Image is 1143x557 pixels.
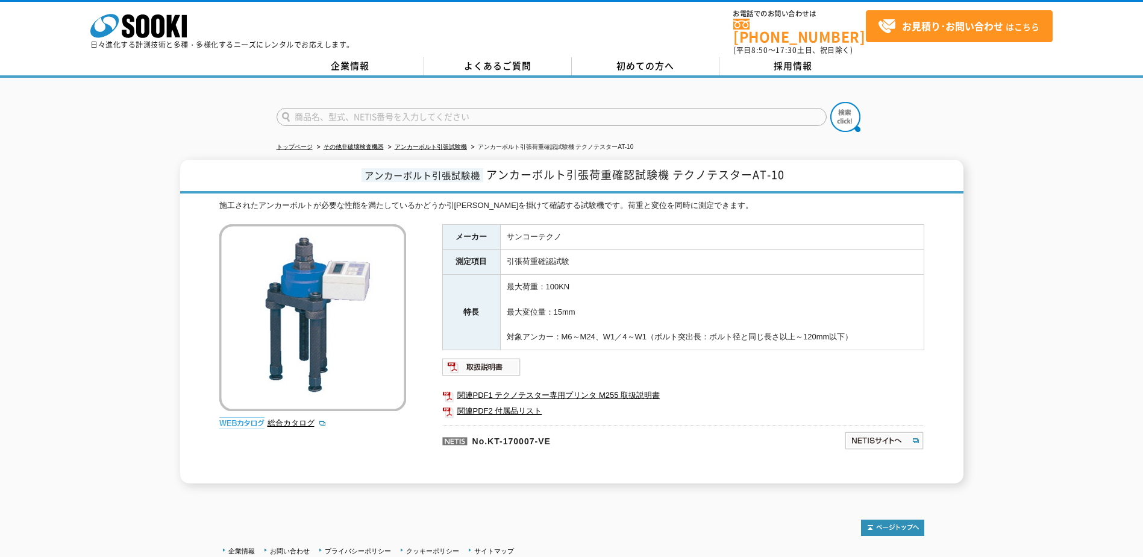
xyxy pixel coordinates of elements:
[861,520,924,536] img: トップページへ
[277,143,313,150] a: トップページ
[878,17,1039,36] span: はこちら
[442,224,500,250] th: メーカー
[219,200,924,212] div: 施工されたアンカーボルトが必要な性能を満たしているかどうか引[PERSON_NAME]を掛けて確認する試験機です。荷重と変位を同時に測定できます。
[442,250,500,275] th: 測定項目
[277,57,424,75] a: 企業情報
[500,250,924,275] td: 引張荷重確認試験
[500,224,924,250] td: サンコーテクノ
[395,143,467,150] a: アンカーボルト引張試験機
[775,45,797,55] span: 17:30
[442,403,924,419] a: 関連PDF2 付属品リスト
[442,365,521,374] a: 取扱説明書
[719,57,867,75] a: 採用情報
[442,357,521,377] img: 取扱説明書
[572,57,719,75] a: 初めての方へ
[268,418,327,427] a: 総合カタログ
[474,547,514,555] a: サイトマップ
[442,275,500,350] th: 特長
[486,166,784,183] span: アンカーボルト引張荷重確認試験機 テクノテスターAT-10
[362,168,483,182] span: アンカーボルト引張試験機
[751,45,768,55] span: 8:50
[469,141,634,154] li: アンカーボルト引張荷重確認試験機 テクノテスターAT-10
[219,224,406,411] img: アンカーボルト引張荷重確認試験機 テクノテスターAT-10
[219,417,265,429] img: webカタログ
[90,41,354,48] p: 日々進化する計測技術と多種・多様化するニーズにレンタルでお応えします。
[733,19,866,43] a: [PHONE_NUMBER]
[228,547,255,555] a: 企業情報
[406,547,459,555] a: クッキーポリシー
[270,547,310,555] a: お問い合わせ
[277,108,827,126] input: 商品名、型式、NETIS番号を入力してください
[844,431,924,450] img: NETISサイトへ
[733,10,866,17] span: お電話でのお問い合わせは
[324,143,384,150] a: その他非破壊検査機器
[866,10,1053,42] a: お見積り･お問い合わせはこちら
[902,19,1003,33] strong: お見積り･お問い合わせ
[325,547,391,555] a: プライバシーポリシー
[733,45,853,55] span: (平日 ～ 土日、祝日除く)
[616,59,674,72] span: 初めての方へ
[442,425,728,454] p: No.KT-170007-VE
[424,57,572,75] a: よくあるご質問
[442,388,924,403] a: 関連PDF1 テクノテスター専用プリンタ M255 取扱説明書
[830,102,860,132] img: btn_search.png
[500,275,924,350] td: 最大荷重：100KN 最大変位量：15mm 対象アンカー：M6～M24、W1／4～W1（ボルト突出長：ボルト径と同じ長さ以上～120mm以下）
